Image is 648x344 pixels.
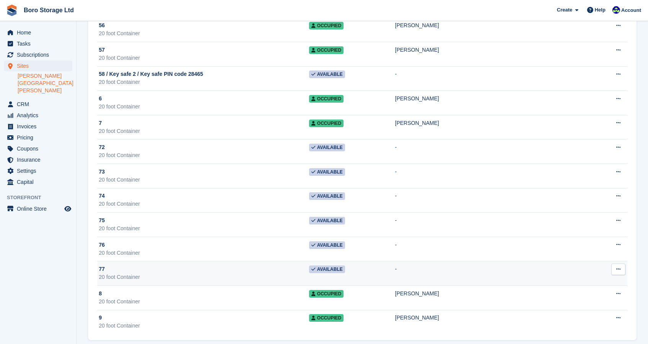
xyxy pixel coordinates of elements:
span: Invoices [17,121,63,132]
a: menu [4,203,72,214]
td: - [395,139,595,164]
span: Create [557,6,572,14]
td: - [395,237,595,261]
div: [PERSON_NAME] [395,46,595,54]
span: 72 [99,143,105,151]
a: menu [4,121,72,132]
a: menu [4,132,72,143]
span: Home [17,27,63,38]
span: Occupied [309,95,344,103]
span: Online Store [17,203,63,214]
div: 20 foot Container [99,322,309,330]
a: menu [4,177,72,187]
span: 75 [99,216,105,224]
span: 76 [99,241,105,249]
span: CRM [17,99,63,110]
div: 20 foot Container [99,176,309,184]
a: menu [4,165,72,176]
div: [PERSON_NAME] [395,119,595,127]
td: - [395,66,595,91]
img: stora-icon-8386f47178a22dfd0bd8f6a31ec36ba5ce8667c1dd55bd0f319d3a0aa187defe.svg [6,5,18,16]
a: menu [4,38,72,49]
span: Available [309,70,345,78]
div: [PERSON_NAME] [395,290,595,298]
span: Coupons [17,143,63,154]
div: 20 foot Container [99,200,309,208]
a: menu [4,110,72,121]
td: - [395,261,595,286]
span: 77 [99,265,105,273]
a: Preview store [63,204,72,213]
span: 8 [99,290,102,298]
span: Tasks [17,38,63,49]
div: 20 foot Container [99,249,309,257]
img: Tobie Hillier [612,6,620,14]
div: [PERSON_NAME] [395,21,595,29]
span: Sites [17,61,63,71]
span: 57 [99,46,105,54]
div: 20 foot Container [99,298,309,306]
a: Boro Storage Ltd [21,4,77,16]
a: menu [4,99,72,110]
span: Occupied [309,46,344,54]
span: 74 [99,192,105,200]
span: Available [309,144,345,151]
div: 20 foot Container [99,103,309,111]
span: Occupied [309,120,344,127]
span: 6 [99,95,102,103]
span: 58 / Key safe 2 / Key safe PIN code 28465 [99,70,203,78]
span: Subscriptions [17,49,63,60]
td: - [395,164,595,188]
div: 20 foot Container [99,151,309,159]
span: 7 [99,119,102,127]
span: Help [595,6,605,14]
span: Occupied [309,22,344,29]
span: Available [309,168,345,176]
span: 56 [99,21,105,29]
div: 20 foot Container [99,29,309,38]
td: - [395,213,595,237]
div: 20 foot Container [99,78,309,86]
span: Occupied [309,290,344,298]
div: 20 foot Container [99,224,309,233]
span: Account [621,7,641,14]
a: menu [4,61,72,71]
span: Pricing [17,132,63,143]
span: Storefront [7,194,76,201]
span: Insurance [17,154,63,165]
a: menu [4,143,72,154]
div: 20 foot Container [99,127,309,135]
a: menu [4,27,72,38]
td: - [395,188,595,213]
span: Settings [17,165,63,176]
span: Available [309,241,345,249]
div: 20 foot Container [99,54,309,62]
span: Capital [17,177,63,187]
div: [PERSON_NAME] [395,95,595,103]
span: 9 [99,314,102,322]
a: menu [4,49,72,60]
span: Analytics [17,110,63,121]
span: Available [309,265,345,273]
a: [PERSON_NAME][GEOGRAPHIC_DATA][PERSON_NAME] [18,72,72,94]
div: [PERSON_NAME] [395,314,595,322]
a: menu [4,154,72,165]
span: Available [309,217,345,224]
span: 73 [99,168,105,176]
div: 20 foot Container [99,273,309,281]
span: Available [309,192,345,200]
span: Occupied [309,314,344,322]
